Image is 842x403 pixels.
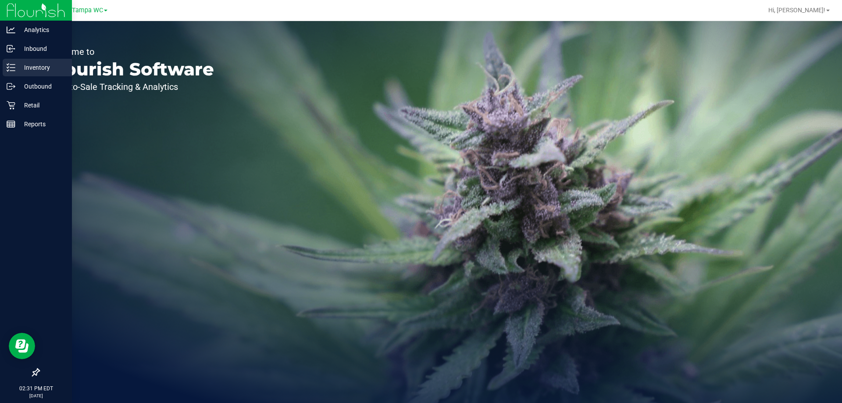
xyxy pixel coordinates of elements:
[15,25,68,35] p: Analytics
[15,119,68,129] p: Reports
[15,100,68,111] p: Retail
[7,101,15,110] inline-svg: Retail
[47,61,214,78] p: Flourish Software
[47,47,214,56] p: Welcome to
[15,81,68,92] p: Outbound
[7,63,15,72] inline-svg: Inventory
[4,385,68,392] p: 02:31 PM EDT
[4,392,68,399] p: [DATE]
[7,44,15,53] inline-svg: Inbound
[768,7,825,14] span: Hi, [PERSON_NAME]!
[7,120,15,128] inline-svg: Reports
[7,25,15,34] inline-svg: Analytics
[15,62,68,73] p: Inventory
[9,333,35,359] iframe: Resource center
[47,82,214,91] p: Seed-to-Sale Tracking & Analytics
[15,43,68,54] p: Inbound
[72,7,103,14] span: Tampa WC
[7,82,15,91] inline-svg: Outbound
